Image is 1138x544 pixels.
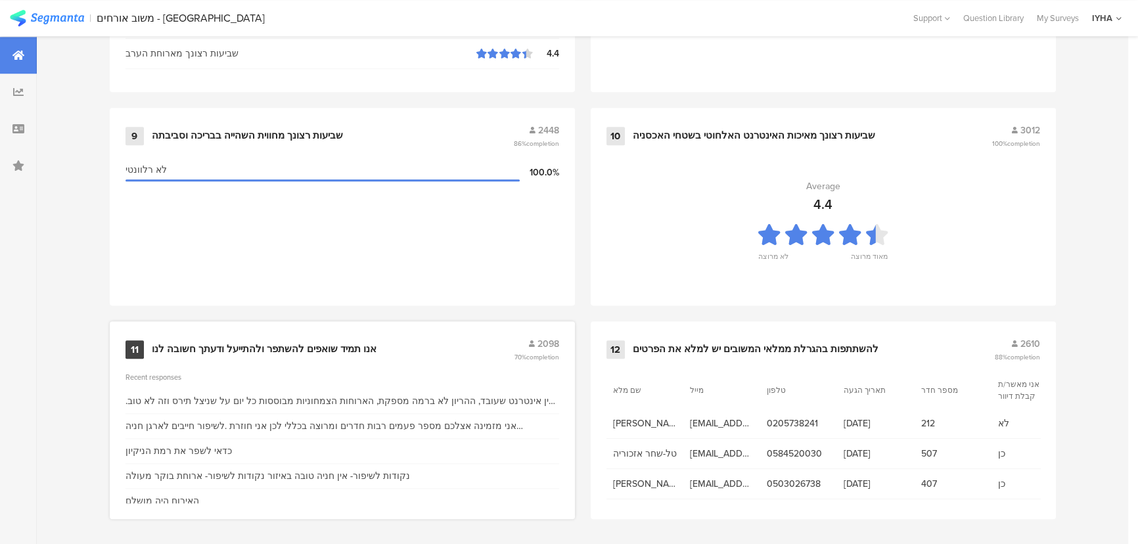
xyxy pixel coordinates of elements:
[125,163,167,177] span: לא רלוונטי
[813,194,832,214] div: 4.4
[152,129,343,143] div: שביעות רצונך מחווית השהייה בבריכה וסביבתה
[690,477,754,491] span: [EMAIL_ADDRESS][DOMAIN_NAME]
[125,444,232,458] div: כדאי לשפר את רמת הניקיון
[1020,124,1040,137] span: 3012
[957,12,1030,24] a: Question Library
[514,352,559,362] span: 70%
[767,384,826,396] section: טלפון
[125,47,476,60] div: שביעות רצונך מארוחת הערב
[125,127,144,145] div: 9
[998,477,1062,491] span: כן
[613,384,672,396] section: שם מלא
[125,419,559,433] div: אני מזמינה אצלכם מספר פעמים רבות חדרים ומרוצה בכללי לכן אני חוזרת .לשיפור חייבים לארגן חניה באזור...
[97,12,265,24] div: משוב אורחים - [GEOGRAPHIC_DATA]
[514,139,559,148] span: 86%
[1007,352,1040,362] span: completion
[844,477,907,491] span: [DATE]
[921,417,985,430] span: 212
[844,417,907,430] span: [DATE]
[844,447,907,461] span: [DATE]
[520,166,559,179] div: 100.0%
[690,384,749,396] section: מייל
[526,139,559,148] span: completion
[606,340,625,359] div: 12
[767,417,831,430] span: 0205738241
[152,343,376,356] div: אנו תמיד שואפים להשתפר ולהתייעל ודעתך חשובה לנו
[125,340,144,359] div: 11
[690,417,754,430] span: [EMAIL_ADDRESS][DOMAIN_NAME]
[613,417,677,430] span: [PERSON_NAME]
[767,477,831,491] span: 0503026738
[921,447,985,461] span: 507
[613,477,677,491] span: [PERSON_NAME]
[633,343,878,356] div: להשתתפות בהגרלת ממלאי המשובים יש למלא את הפרטים
[125,394,559,408] div: אין אינטרנט שעובד, ההריון לא ברמה מספקת, הארוחות הצמחוניות מבוססות כל יום על שניצל תירס וזה לא טו...
[998,447,1062,461] span: כן
[537,337,559,351] span: 2098
[1007,139,1040,148] span: completion
[844,384,903,396] section: תאריך הגעה
[533,47,559,60] div: 4.4
[1030,12,1085,24] a: My Surveys
[921,477,985,491] span: 407
[758,251,788,269] div: לא מרוצה
[921,384,980,396] section: מספר חדר
[995,352,1040,362] span: 88%
[613,447,677,461] span: טל-שחר אזכוריה
[633,129,875,143] div: שביעות רצונך מאיכות האינטרנט האלחוטי בשטחי האכסניה
[1020,337,1040,351] span: 2610
[125,494,199,508] div: האירוח היה מושלם
[767,447,831,461] span: 0584520030
[125,372,559,382] div: Recent responses
[606,127,625,145] div: 10
[992,139,1040,148] span: 100%
[89,11,91,26] div: |
[998,378,1057,402] section: אני מאשר/ת קבלת דיוור
[998,417,1062,430] span: לא
[125,469,410,483] div: נקודות לשיפור- אין חניה טובה באיזור נקודות לשיפור- ארוחת בוקר מעולה
[538,124,559,137] span: 2448
[851,251,888,269] div: מאוד מרוצה
[690,447,754,461] span: [EMAIL_ADDRESS][DOMAIN_NAME]
[10,10,84,26] img: segmanta logo
[913,8,950,28] div: Support
[526,352,559,362] span: completion
[1092,12,1112,24] div: IYHA
[806,179,840,193] div: Average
